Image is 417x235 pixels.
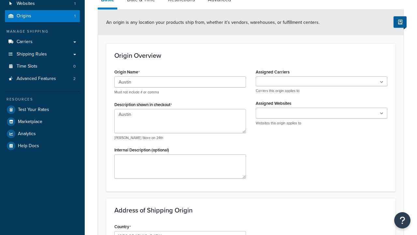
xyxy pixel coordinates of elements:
h3: Origin Overview [114,52,387,59]
a: Advanced Features2 [5,73,80,85]
span: 1 [74,13,76,19]
span: Analytics [18,131,36,137]
span: Origins [17,13,31,19]
span: 0 [73,64,76,69]
span: Marketplace [18,119,42,125]
div: Manage Shipping [5,29,80,34]
li: Time Slots [5,60,80,72]
p: Must not include # or comma [114,90,246,95]
a: Marketplace [5,116,80,128]
a: Carriers [5,36,80,48]
span: Test Your Rates [18,107,49,113]
span: Carriers [17,39,33,45]
a: Test Your Rates [5,104,80,116]
span: Help Docs [18,143,39,149]
label: Assigned Websites [256,101,291,106]
label: Origin Name [114,70,140,75]
a: Analytics [5,128,80,140]
p: Websites this origin applies to [256,121,387,126]
span: 2 [73,76,76,82]
h3: Address of Shipping Origin [114,207,387,214]
label: Description shown in checkout [114,102,172,107]
a: Help Docs [5,140,80,152]
span: 1 [74,1,76,7]
label: Country [114,224,131,229]
a: Shipping Rules [5,48,80,60]
span: Shipping Rules [17,52,47,57]
button: Open Resource Center [394,212,410,228]
p: [PERSON_NAME] Store on 24th [114,135,246,140]
span: Time Slots [17,64,37,69]
p: Carriers this origin applies to [256,88,387,93]
a: Time Slots0 [5,60,80,72]
button: Show Help Docs [394,16,407,28]
li: Origins [5,10,80,22]
label: Internal Description (optional) [114,148,169,152]
span: Advanced Features [17,76,56,82]
span: An origin is any location your products ship from, whether it’s vendors, warehouses, or fulfillme... [106,19,320,26]
span: Websites [17,1,35,7]
label: Assigned Carriers [256,70,290,74]
div: Resources [5,97,80,102]
li: Advanced Features [5,73,80,85]
a: Origins1 [5,10,80,22]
